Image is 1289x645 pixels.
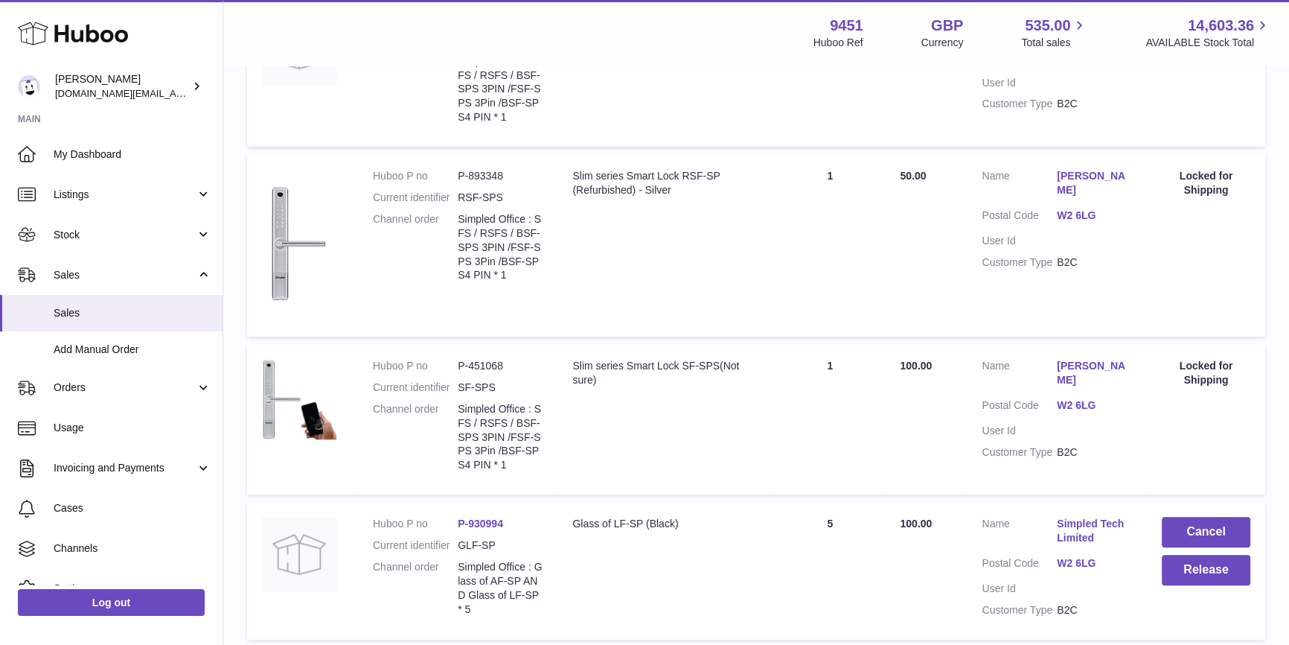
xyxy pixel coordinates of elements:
dd: RSF-SPS [458,191,543,205]
span: Orders [54,381,196,395]
a: W2 6LG [1057,398,1132,413]
dt: User Id [982,424,1057,438]
dt: Channel order [373,54,458,124]
dt: User Id [982,234,1057,248]
dd: P-451068 [458,359,543,373]
dt: Huboo P no [373,517,458,531]
dd: P-893348 [458,169,543,183]
span: Invoicing and Payments [54,461,196,475]
a: Simpled Tech Limited [1057,517,1132,545]
span: Usage [54,421,211,435]
dt: User Id [982,582,1057,596]
a: P-930994 [458,518,503,530]
dd: Simpled Office : SFS / RSFS / BSF-SPS 3PIN /FSF-SPS 3Pin /BSF-SPS4 PIN * 1 [458,54,543,124]
dt: Name [982,359,1057,391]
div: Locked for Shipping [1162,169,1250,197]
td: 1 [775,344,885,495]
td: 5 [775,502,885,639]
span: AVAILABLE Stock Total [1145,36,1271,50]
span: 100.00 [900,360,932,372]
span: Add Manual Order [54,343,211,357]
div: Slim series Smart Lock RSF-SP (Refurbished) - Silver [572,169,760,197]
div: Locked for Shipping [1162,359,1250,387]
div: [PERSON_NAME] [55,72,189,101]
strong: 9451 [830,16,863,36]
dt: Customer Type [982,445,1057,460]
span: Total sales [1021,36,1087,50]
dt: Channel order [373,212,458,282]
dt: Customer Type [982,603,1057,617]
span: Settings [54,582,211,596]
div: Glass of LF-SP (Black) [572,517,760,531]
span: Sales [54,268,196,282]
img: no-photo.jpg [262,517,336,591]
strong: GBP [931,16,963,36]
dt: Channel order [373,560,458,617]
dt: Current identifier [373,381,458,395]
dd: B2C [1057,445,1132,460]
a: [PERSON_NAME] [1057,169,1132,197]
dd: B2C [1057,255,1132,270]
dd: B2C [1057,97,1132,111]
span: [DOMAIN_NAME][EMAIL_ADDRESS][DOMAIN_NAME] [55,87,296,99]
dt: Current identifier [373,538,458,553]
dt: Postal Code [982,398,1057,416]
dt: Current identifier [373,191,458,205]
img: 94511669719118.jpg [262,359,336,439]
a: W2 6LG [1057,209,1132,223]
dd: Simpled Office : Glass of AF-SP AND Glass of LF-SP * 5 [458,560,543,617]
span: Channels [54,541,211,556]
dt: Name [982,517,1057,549]
div: Currency [921,36,964,50]
span: My Dashboard [54,147,211,162]
button: Release [1162,555,1250,585]
span: Cases [54,501,211,515]
span: Listings [54,188,196,202]
a: W2 6LG [1057,556,1132,571]
span: Stock [54,228,196,242]
a: 535.00 Total sales [1021,16,1087,50]
dd: Simpled Office : SFS / RSFS / BSF-SPS 3PIN /FSF-SPS 3Pin /BSF-SPS4 PIN * 1 [458,212,543,282]
span: 100.00 [900,518,932,530]
td: 1 [775,154,885,337]
span: Sales [54,306,211,320]
dt: Channel order [373,402,458,472]
dt: Name [982,169,1057,201]
dd: SF-SPS [458,381,543,395]
dt: User Id [982,76,1057,90]
dd: GLF-SP [458,538,543,553]
a: Log out [18,589,205,616]
span: 50.00 [900,170,926,182]
a: 14,603.36 AVAILABLE Stock Total [1145,16,1271,50]
button: Cancel [1162,517,1250,547]
dt: Postal Code [982,209,1057,226]
dt: Postal Code [982,556,1057,574]
dd: Simpled Office : SFS / RSFS / BSF-SPS 3PIN /FSF-SPS 3Pin /BSF-SPS4 PIN * 1 [458,402,543,472]
span: 14,603.36 [1188,16,1254,36]
div: Slim series Smart Lock SF-SPS(Not sure) [572,359,760,387]
div: Huboo Ref [813,36,863,50]
dt: Huboo P no [373,169,458,183]
img: amir.ch@gmail.com [18,75,40,98]
dt: Huboo P no [373,359,458,373]
dt: Customer Type [982,255,1057,270]
img: 94511700517980.jpg [262,169,336,318]
dt: Customer Type [982,97,1057,111]
a: [PERSON_NAME] [1057,359,1132,387]
dd: B2C [1057,603,1132,617]
span: 535.00 [1025,16,1070,36]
